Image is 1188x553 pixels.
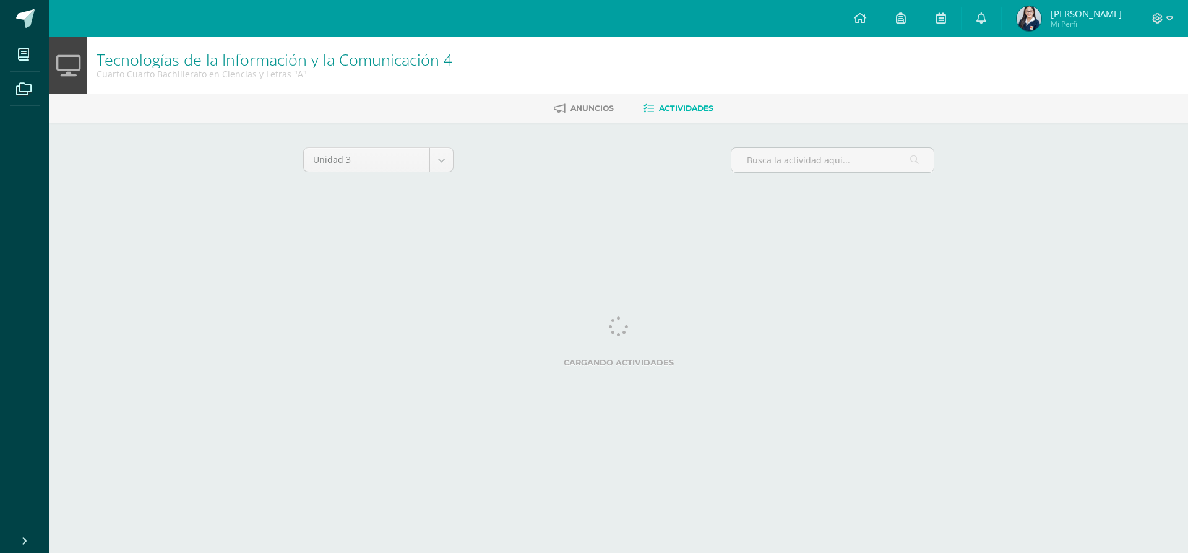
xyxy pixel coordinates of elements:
label: Cargando actividades [303,358,934,367]
div: Cuarto Cuarto Bachillerato en Ciencias y Letras 'A' [97,68,452,80]
span: Actividades [659,103,713,113]
a: Unidad 3 [304,148,453,172]
a: Actividades [643,98,713,118]
span: Anuncios [570,103,614,113]
h1: Tecnologías de la Información y la Comunicación 4 [97,51,452,68]
input: Busca la actividad aquí... [731,148,934,172]
span: Mi Perfil [1051,19,1122,29]
img: c908bf728ceebb8ce0c1cc550b182be8.png [1017,6,1041,31]
a: Anuncios [554,98,614,118]
span: [PERSON_NAME] [1051,7,1122,20]
span: Unidad 3 [313,148,420,172]
a: Tecnologías de la Información y la Comunicación 4 [97,49,452,70]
